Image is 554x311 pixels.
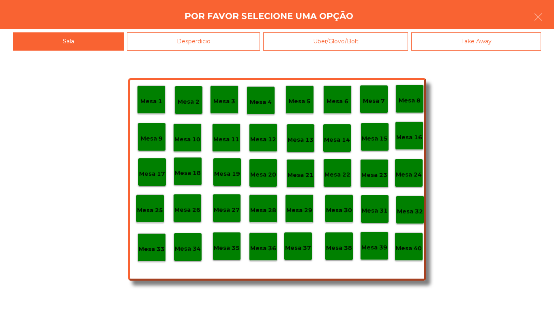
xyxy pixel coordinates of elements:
p: Mesa 7 [363,96,385,106]
p: Mesa 26 [174,205,200,215]
p: Mesa 30 [326,206,352,215]
p: Mesa 2 [178,97,200,107]
p: Mesa 6 [326,97,348,106]
p: Mesa 11 [213,135,239,144]
p: Mesa 29 [286,206,312,215]
p: Mesa 5 [289,97,311,106]
p: Mesa 21 [288,170,314,180]
p: Mesa 27 [214,205,240,215]
p: Mesa 1 [140,97,162,106]
p: Mesa 20 [250,170,276,179]
p: Mesa 36 [250,244,276,253]
p: Mesa 8 [399,96,421,105]
p: Mesa 39 [361,243,387,252]
p: Mesa 13 [288,135,314,145]
h4: Por favor selecione uma opção [185,10,353,22]
div: Sala [13,32,124,51]
p: Mesa 24 [396,170,422,179]
div: Desperdicio [127,32,260,51]
p: Mesa 35 [214,243,240,253]
p: Mesa 15 [362,134,388,143]
p: Mesa 18 [175,168,201,178]
p: Mesa 33 [139,245,165,254]
p: Mesa 37 [285,243,311,253]
p: Mesa 32 [397,207,423,216]
p: Mesa 9 [141,134,163,143]
p: Mesa 3 [213,97,235,106]
div: Uber/Glovo/Bolt [263,32,408,51]
p: Mesa 31 [362,206,388,215]
p: Mesa 40 [396,244,422,253]
p: Mesa 22 [324,170,350,179]
p: Mesa 16 [396,133,422,142]
p: Mesa 19 [214,169,240,179]
p: Mesa 14 [324,135,350,145]
div: Take Away [411,32,541,51]
p: Mesa 17 [139,169,165,179]
p: Mesa 34 [175,244,201,253]
p: Mesa 28 [250,206,276,215]
p: Mesa 25 [137,206,163,215]
p: Mesa 23 [361,170,387,180]
p: Mesa 12 [250,135,276,144]
p: Mesa 10 [174,135,200,144]
p: Mesa 4 [250,98,272,107]
p: Mesa 38 [326,243,352,253]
